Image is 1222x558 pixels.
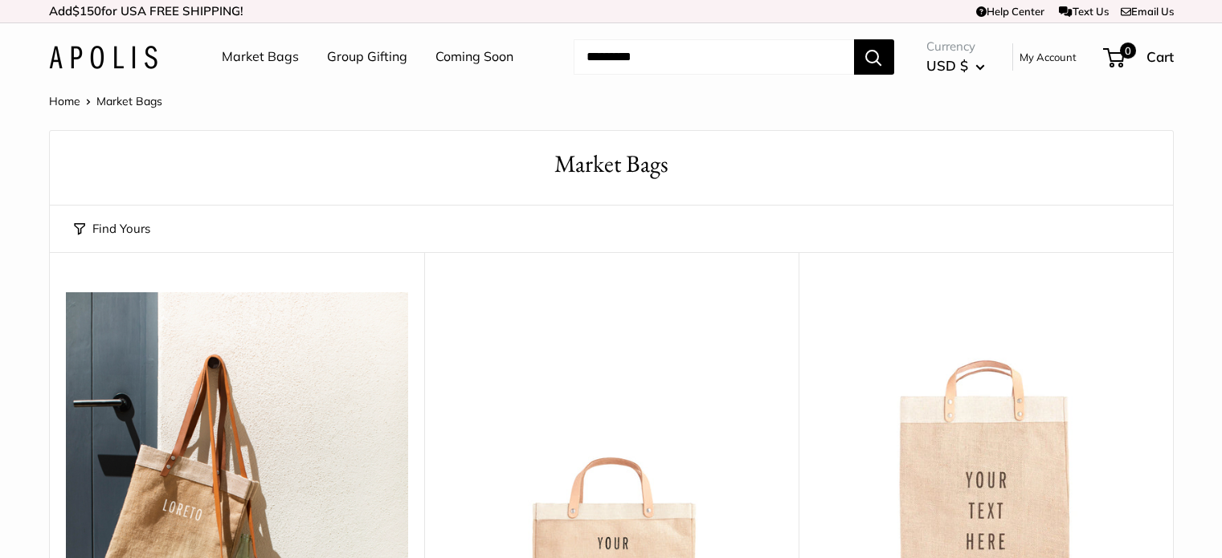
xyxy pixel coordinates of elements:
[1121,5,1174,18] a: Email Us
[854,39,894,75] button: Search
[976,5,1044,18] a: Help Center
[574,39,854,75] input: Search...
[49,91,162,112] nav: Breadcrumb
[926,57,968,74] span: USD $
[435,45,513,69] a: Coming Soon
[72,3,101,18] span: $150
[49,46,157,69] img: Apolis
[74,147,1149,181] h1: Market Bags
[926,35,985,58] span: Currency
[1146,48,1174,65] span: Cart
[327,45,407,69] a: Group Gifting
[1020,47,1077,67] a: My Account
[222,45,299,69] a: Market Bags
[74,218,150,240] button: Find Yours
[1119,43,1135,59] span: 0
[926,53,985,79] button: USD $
[1105,44,1174,70] a: 0 Cart
[96,94,162,108] span: Market Bags
[49,94,80,108] a: Home
[1059,5,1108,18] a: Text Us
